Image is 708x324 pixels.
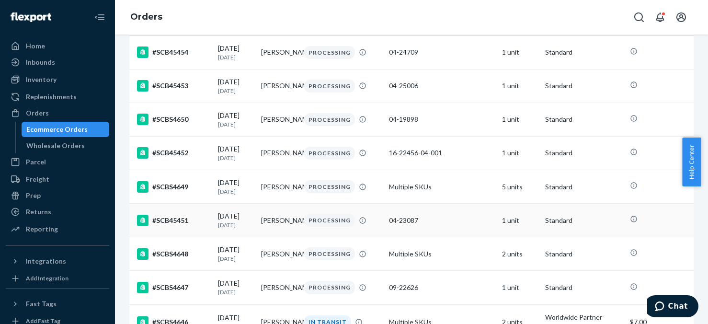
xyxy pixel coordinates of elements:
td: [PERSON_NAME] [257,170,300,204]
div: 09-22626 [389,283,494,292]
p: [DATE] [218,120,253,128]
a: Replenishments [6,89,109,104]
div: [DATE] [218,77,253,95]
p: Standard [545,47,622,57]
a: Wholesale Orders [22,138,110,153]
div: Integrations [26,256,66,266]
div: #SCB45451 [137,215,210,226]
p: Standard [545,249,622,259]
p: Standard [545,148,622,158]
div: Ecommerce Orders [26,125,88,134]
div: PROCESSING [304,46,355,59]
p: Standard [545,115,622,124]
div: Orders [26,108,49,118]
a: Inventory [6,72,109,87]
p: Standard [545,216,622,225]
div: PROCESSING [304,147,355,160]
p: Standard [545,81,622,91]
div: Reporting [26,224,58,234]
div: PROCESSING [304,247,355,260]
div: PROCESSING [304,80,355,93]
div: PROCESSING [304,180,355,193]
div: #SCB45454 [137,46,210,58]
div: Home [26,41,45,51]
div: #SCBS4650 [137,114,210,125]
td: [PERSON_NAME] [257,35,300,69]
div: #SCBS4647 [137,282,210,293]
td: 1 unit [498,204,541,237]
p: [DATE] [218,255,253,263]
td: [PERSON_NAME] [257,204,300,237]
a: Add Integration [6,273,109,284]
button: Open account menu [672,8,691,27]
div: #SCBS4648 [137,248,210,260]
div: Returns [26,207,51,217]
ol: breadcrumbs [123,3,170,31]
div: [DATE] [218,178,253,196]
div: [DATE] [218,278,253,296]
div: 04-23087 [389,216,494,225]
iframe: Opens a widget where you can chat to one of our agents [647,295,698,319]
td: 1 unit [498,103,541,136]
button: Fast Tags [6,296,109,312]
p: [DATE] [218,288,253,296]
p: [DATE] [218,187,253,196]
div: Fast Tags [26,299,57,309]
div: 04-24709 [389,47,494,57]
button: Open Search Box [629,8,649,27]
p: [DATE] [218,53,253,61]
td: [PERSON_NAME] [257,69,300,103]
td: 1 unit [498,35,541,69]
div: PROCESSING [304,281,355,294]
a: Reporting [6,221,109,237]
p: [DATE] [218,221,253,229]
img: Flexport logo [11,12,51,22]
td: Multiple SKUs [385,237,498,271]
div: #SCBS4649 [137,181,210,193]
div: Add Integration [26,274,69,282]
td: [PERSON_NAME] [257,136,300,170]
a: Home [6,38,109,54]
a: Orders [130,12,162,22]
div: PROCESSING [304,214,355,227]
div: 04-25006 [389,81,494,91]
div: 16-22456-04-001 [389,148,494,158]
div: [DATE] [218,111,253,128]
td: 5 units [498,170,541,204]
td: [PERSON_NAME] [257,237,300,271]
td: [PERSON_NAME] [257,271,300,304]
td: 1 unit [498,69,541,103]
div: #SCB45453 [137,80,210,92]
div: [DATE] [218,44,253,61]
div: [DATE] [218,211,253,229]
div: Freight [26,174,49,184]
td: Multiple SKUs [385,170,498,204]
div: [DATE] [218,144,253,162]
div: Replenishments [26,92,77,102]
a: Prep [6,188,109,203]
p: Standard [545,182,622,192]
div: #SCB45452 [137,147,210,159]
a: Inbounds [6,55,109,70]
button: Close Navigation [90,8,109,27]
div: PROCESSING [304,113,355,126]
span: Help Center [682,138,701,186]
p: [DATE] [218,154,253,162]
a: Parcel [6,154,109,170]
div: 04-19898 [389,115,494,124]
button: Integrations [6,254,109,269]
td: 1 unit [498,136,541,170]
button: Open notifications [651,8,670,27]
p: [DATE] [218,87,253,95]
a: Freight [6,172,109,187]
p: Standard [545,283,622,292]
div: Parcel [26,157,46,167]
div: [DATE] [218,245,253,263]
td: 2 units [498,237,541,271]
td: [PERSON_NAME] [257,103,300,136]
div: Wholesale Orders [26,141,85,150]
td: 1 unit [498,271,541,304]
a: Ecommerce Orders [22,122,110,137]
div: Inventory [26,75,57,84]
